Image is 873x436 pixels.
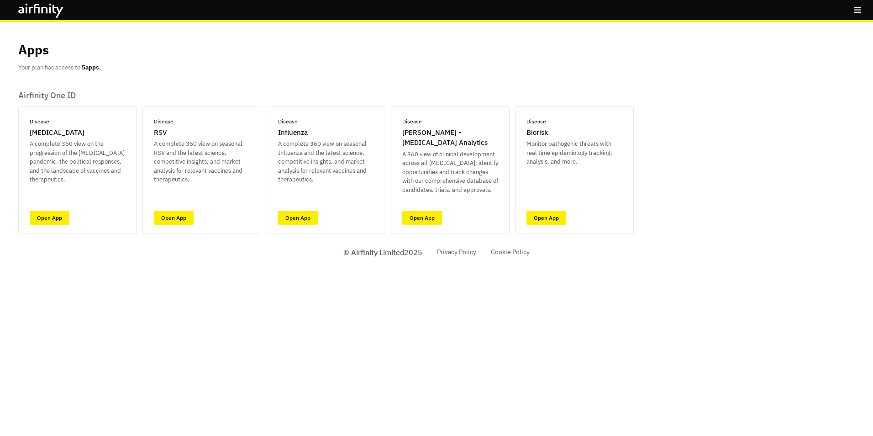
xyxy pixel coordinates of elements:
a: Cookie Policy [491,247,530,257]
p: Monitor pathogenic threats with real time epidemiology tracking, analysis, and more. [526,139,622,166]
p: Influenza [278,128,308,138]
a: Open App [30,211,69,225]
a: Open App [526,211,566,225]
p: A complete 360 view on the progression of the [MEDICAL_DATA] pandemic, the political responses, a... [30,139,126,184]
p: Disease [526,117,546,126]
p: A complete 360 view on seasonal Influenza and the latest science, competitive insights, and marke... [278,139,374,184]
p: [MEDICAL_DATA] [30,128,84,138]
a: Privacy Policy [437,247,476,257]
a: Open App [154,211,194,225]
a: Open App [402,211,442,225]
p: Airfinity One ID [18,90,634,101]
p: Disease [402,117,422,126]
p: Apps [18,40,49,59]
p: © Airfinity Limited 2025 [343,247,422,258]
p: A 360 view of clinical development across all [MEDICAL_DATA]; identify opportunities and track ch... [402,150,498,195]
p: Biorisk [526,128,548,138]
p: A complete 360 view on seasonal RSV and the latest science, competitive insights, and market anal... [154,139,250,184]
b: 5 apps. [82,64,101,71]
p: Disease [278,117,298,126]
p: Your plan has access to [18,63,101,72]
p: [PERSON_NAME] - [MEDICAL_DATA] Analytics [402,128,498,148]
a: Open App [278,211,318,225]
p: Disease [30,117,49,126]
p: RSV [154,128,167,138]
p: Disease [154,117,174,126]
